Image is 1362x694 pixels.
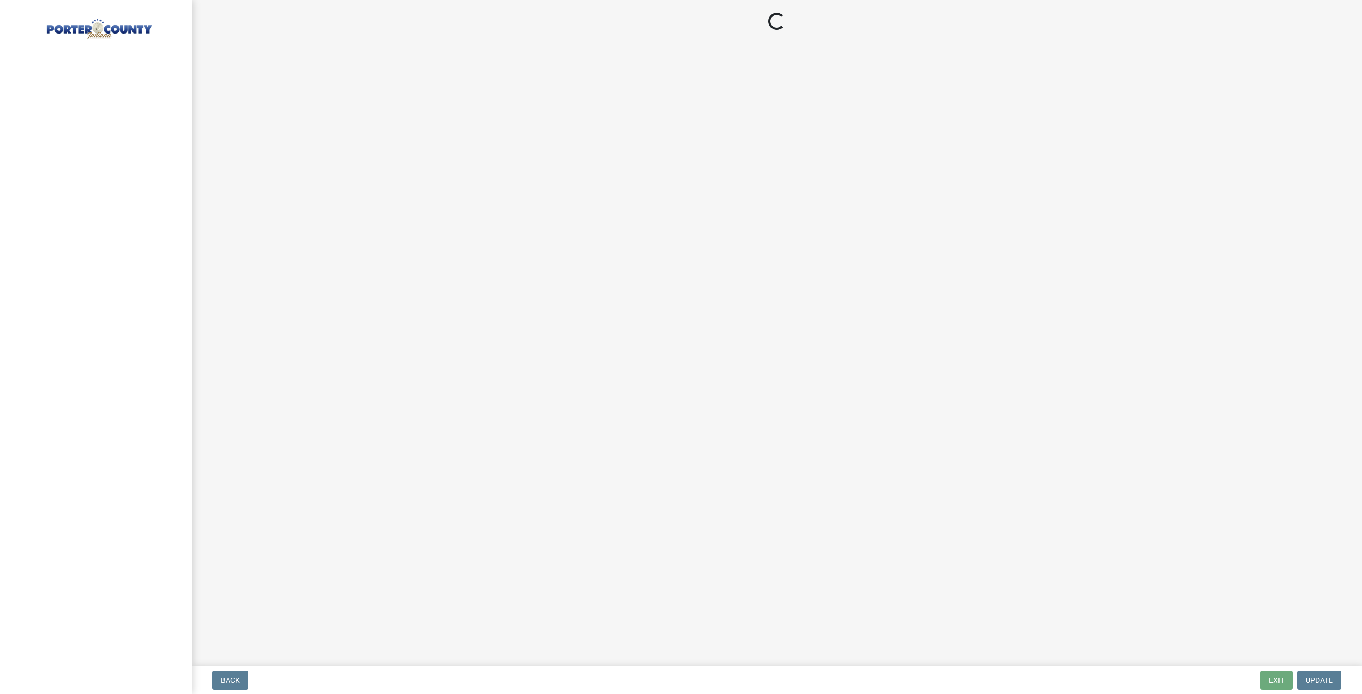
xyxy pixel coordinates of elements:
[1306,676,1333,684] span: Update
[21,11,175,41] img: Porter County, Indiana
[1260,671,1293,690] button: Exit
[1297,671,1341,690] button: Update
[221,676,240,684] span: Back
[212,671,248,690] button: Back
